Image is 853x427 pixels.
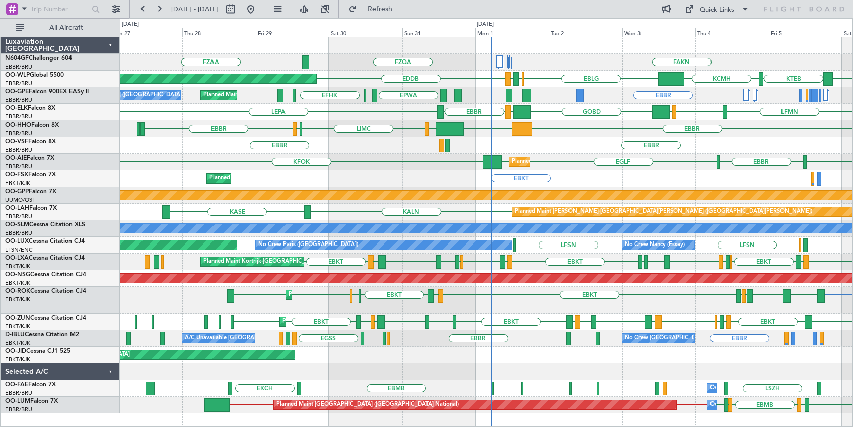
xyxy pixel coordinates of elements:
[5,72,30,78] span: OO-WLP
[5,155,54,161] a: OO-AIEFalcon 7X
[282,314,400,329] div: Planned Maint Kortrijk-[GEOGRAPHIC_DATA]
[5,179,30,187] a: EBKT/KJK
[5,332,25,338] span: D-IBLU
[5,398,58,404] a: OO-LUMFalcon 7X
[5,348,26,354] span: OO-JID
[5,155,27,161] span: OO-AIE
[5,279,30,287] a: EBKT/KJK
[549,28,622,37] div: Tue 2
[171,5,219,14] span: [DATE] - [DATE]
[5,255,29,261] span: OO-LXA
[5,222,29,228] span: OO-SLM
[5,323,30,330] a: EBKT/KJK
[5,113,32,120] a: EBBR/BRU
[5,55,29,62] span: N604GF
[5,406,32,413] a: EBBR/BRU
[5,172,56,178] a: OO-FSXFalcon 7X
[5,139,28,145] span: OO-VSF
[5,189,56,195] a: OO-GPPFalcon 7X
[5,89,89,95] a: OO-GPEFalcon 900EX EASy II
[5,288,86,294] a: OO-ROKCessna Citation CJ4
[402,28,476,37] div: Sun 31
[710,397,778,412] div: Owner Melsbroek Air Base
[695,28,769,37] div: Thu 4
[122,20,139,29] div: [DATE]
[5,205,57,211] a: OO-LAHFalcon 7X
[38,88,207,103] div: No Crew [GEOGRAPHIC_DATA] ([GEOGRAPHIC_DATA] National)
[680,1,754,17] button: Quick Links
[11,20,109,36] button: All Aircraft
[256,28,329,37] div: Fri 29
[26,24,106,31] span: All Aircraft
[5,205,29,211] span: OO-LAH
[359,6,401,13] span: Refresh
[515,204,812,219] div: Planned Maint [PERSON_NAME]-[GEOGRAPHIC_DATA][PERSON_NAME] ([GEOGRAPHIC_DATA][PERSON_NAME])
[622,28,696,37] div: Wed 3
[5,348,70,354] a: OO-JIDCessna CJ1 525
[5,332,79,338] a: D-IBLUCessna Citation M2
[31,2,89,17] input: Trip Number
[5,229,32,237] a: EBBR/BRU
[5,356,30,363] a: EBKT/KJK
[5,146,32,154] a: EBBR/BRU
[5,213,32,220] a: EBBR/BRU
[700,5,734,15] div: Quick Links
[5,139,56,145] a: OO-VSFFalcon 8X
[5,130,32,137] a: EBBR/BRU
[5,172,28,178] span: OO-FSX
[5,238,85,245] a: OO-LUXCessna Citation CJ4
[344,1,404,17] button: Refresh
[185,331,345,346] div: A/C Unavailable [GEOGRAPHIC_DATA]-[GEOGRAPHIC_DATA]
[203,254,321,269] div: Planned Maint Kortrijk-[GEOGRAPHIC_DATA]
[5,96,32,104] a: EBBR/BRU
[5,89,29,95] span: OO-GPE
[5,222,85,228] a: OO-SLMCessna Citation XLS
[5,272,30,278] span: OO-NSG
[203,88,386,103] div: Planned Maint [GEOGRAPHIC_DATA] ([GEOGRAPHIC_DATA] National)
[209,171,327,186] div: Planned Maint Kortrijk-[GEOGRAPHIC_DATA]
[5,105,55,111] a: OO-ELKFalcon 8X
[5,122,31,128] span: OO-HHO
[5,196,35,204] a: UUMO/OSF
[5,72,64,78] a: OO-WLPGlobal 5500
[5,389,32,397] a: EBBR/BRU
[5,288,30,294] span: OO-ROK
[625,237,685,253] div: No Crew Nancy (Essey)
[5,255,85,261] a: OO-LXACessna Citation CJ4
[5,163,32,170] a: EBBR/BRU
[769,28,842,37] div: Fri 5
[329,28,402,37] div: Sat 30
[710,381,778,396] div: Owner Melsbroek Air Base
[5,55,72,62] a: N604GFChallenger 604
[289,287,406,302] div: Planned Maint Kortrijk-[GEOGRAPHIC_DATA]
[258,237,358,253] div: No Crew Paris ([GEOGRAPHIC_DATA])
[109,28,183,37] div: Wed 27
[5,382,56,388] a: OO-FAEFalcon 7X
[5,238,29,245] span: OO-LUX
[5,105,28,111] span: OO-ELK
[512,154,670,169] div: Planned Maint [GEOGRAPHIC_DATA] ([GEOGRAPHIC_DATA])
[5,382,28,388] span: OO-FAE
[276,397,459,412] div: Planned Maint [GEOGRAPHIC_DATA] ([GEOGRAPHIC_DATA] National)
[5,315,86,321] a: OO-ZUNCessna Citation CJ4
[5,315,30,321] span: OO-ZUN
[625,331,794,346] div: No Crew [GEOGRAPHIC_DATA] ([GEOGRAPHIC_DATA] National)
[475,28,549,37] div: Mon 1
[5,189,29,195] span: OO-GPP
[5,63,32,71] a: EBBR/BRU
[5,246,33,254] a: LFSN/ENC
[5,122,59,128] a: OO-HHOFalcon 8X
[5,398,30,404] span: OO-LUM
[182,28,256,37] div: Thu 28
[5,80,32,87] a: EBBR/BRU
[477,20,494,29] div: [DATE]
[5,263,30,270] a: EBKT/KJK
[5,296,30,303] a: EBKT/KJK
[5,339,30,347] a: EBKT/KJK
[5,272,86,278] a: OO-NSGCessna Citation CJ4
